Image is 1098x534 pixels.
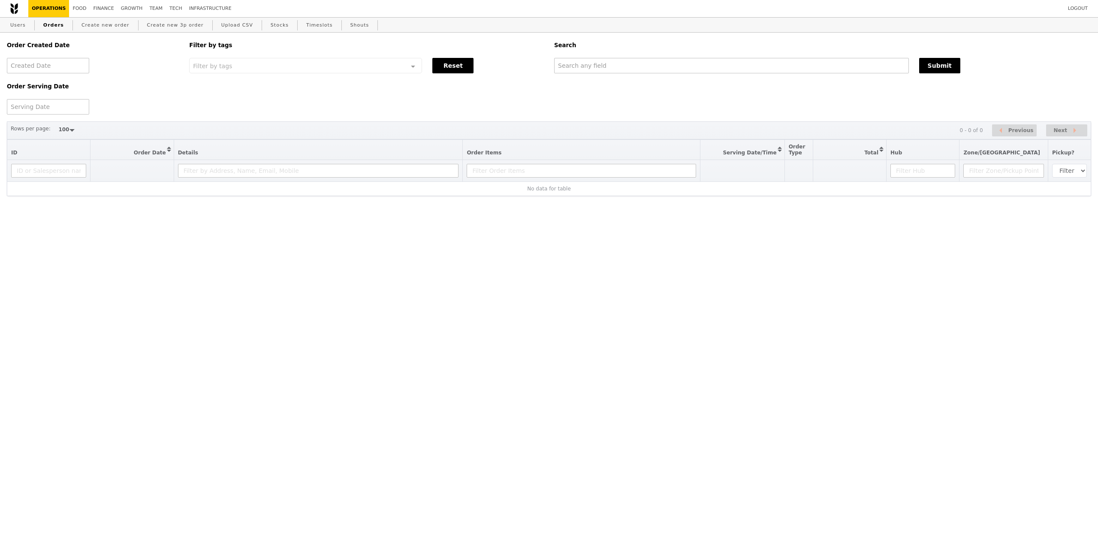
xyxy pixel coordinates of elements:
[890,150,902,156] span: Hub
[1008,125,1034,136] span: Previous
[11,150,17,156] span: ID
[554,42,1091,48] h5: Search
[218,18,256,33] a: Upload CSV
[303,18,336,33] a: Timeslots
[10,3,18,14] img: Grain logo
[554,58,909,73] input: Search any field
[7,58,89,73] input: Created Date
[1052,150,1074,156] span: Pickup?
[189,42,544,48] h5: Filter by tags
[7,83,179,90] h5: Order Serving Date
[432,58,474,73] button: Reset
[1053,125,1067,136] span: Next
[178,150,198,156] span: Details
[467,150,501,156] span: Order Items
[78,18,133,33] a: Create new order
[963,150,1040,156] span: Zone/[GEOGRAPHIC_DATA]
[11,164,86,178] input: ID or Salesperson name
[11,186,1087,192] div: No data for table
[7,99,89,115] input: Serving Date
[919,58,960,73] button: Submit
[890,164,955,178] input: Filter Hub
[789,144,805,156] span: Order Type
[467,164,696,178] input: Filter Order Items
[347,18,373,33] a: Shouts
[7,42,179,48] h5: Order Created Date
[11,124,51,133] label: Rows per page:
[963,164,1044,178] input: Filter Zone/Pickup Point
[7,18,29,33] a: Users
[178,164,459,178] input: Filter by Address, Name, Email, Mobile
[959,127,983,133] div: 0 - 0 of 0
[267,18,292,33] a: Stocks
[992,124,1037,137] button: Previous
[40,18,67,33] a: Orders
[144,18,207,33] a: Create new 3p order
[1046,124,1087,137] button: Next
[193,62,232,69] span: Filter by tags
